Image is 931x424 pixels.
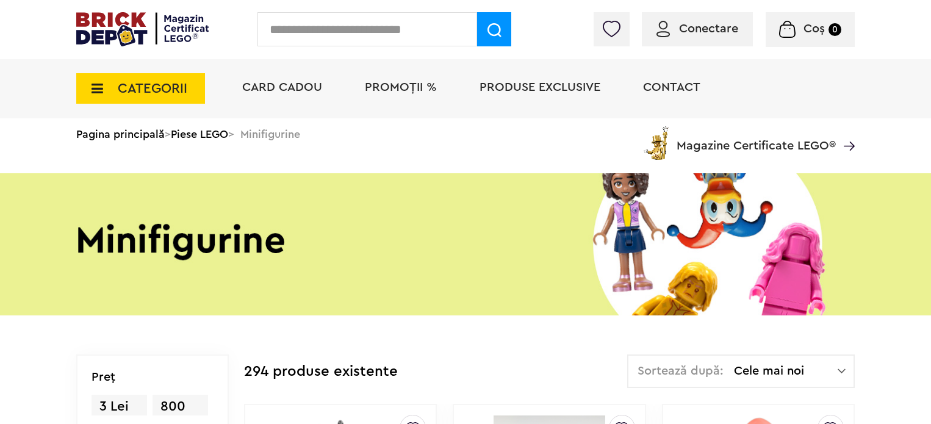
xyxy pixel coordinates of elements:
[92,371,115,383] p: Preţ
[679,23,738,35] span: Conectare
[836,124,855,136] a: Magazine Certificate LEGO®
[638,365,724,377] span: Sortează după:
[734,365,838,377] span: Cele mai noi
[829,23,841,36] small: 0
[803,23,825,35] span: Coș
[656,23,738,35] a: Conectare
[365,81,437,93] a: PROMOȚII %
[480,81,600,93] a: Produse exclusive
[244,354,398,389] div: 294 produse existente
[242,81,322,93] a: Card Cadou
[118,82,187,95] span: CATEGORII
[677,124,836,152] span: Magazine Certificate LEGO®
[643,81,700,93] a: Contact
[92,395,147,419] span: 3 Lei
